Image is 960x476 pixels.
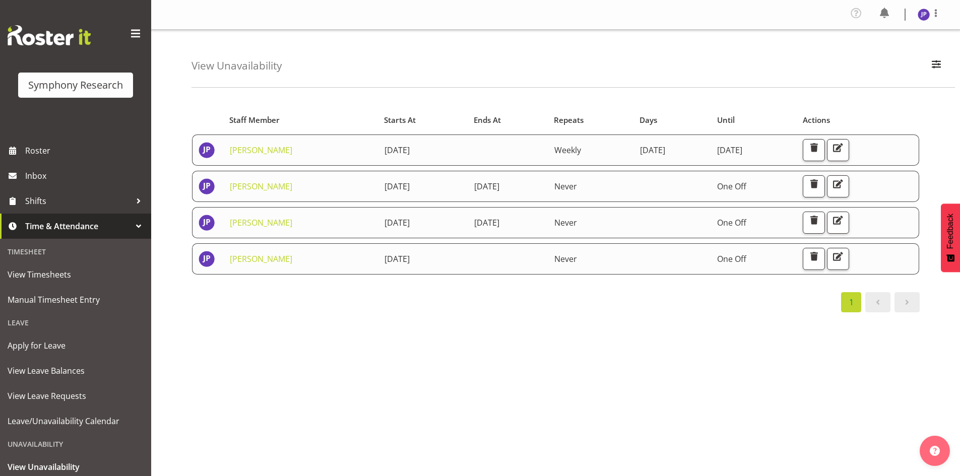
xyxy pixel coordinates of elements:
[717,181,746,192] span: One Off
[930,446,940,456] img: help-xxl-2.png
[803,139,825,161] button: Delete Unavailability
[8,267,144,282] span: View Timesheets
[230,253,292,264] a: [PERSON_NAME]
[199,178,215,194] img: judith-partridge11888.jpg
[717,145,742,156] span: [DATE]
[3,409,149,434] a: Leave/Unavailability Calendar
[717,253,746,264] span: One Off
[385,217,410,228] span: [DATE]
[199,215,215,231] img: judith-partridge11888.jpg
[384,114,462,126] div: Starts At
[803,114,914,126] div: Actions
[8,388,144,403] span: View Leave Requests
[25,193,131,209] span: Shifts
[918,9,930,21] img: judith-partridge11888.jpg
[3,241,149,262] div: Timesheet
[28,78,123,93] div: Symphony Research
[554,114,628,126] div: Repeats
[199,142,215,158] img: judith-partridge11888.jpg
[717,217,746,228] span: One Off
[554,181,577,192] span: Never
[803,175,825,197] button: Delete Unavailability
[25,143,146,158] span: Roster
[827,212,849,234] button: Edit Unavailability
[3,287,149,312] a: Manual Timesheet Entry
[229,114,372,126] div: Staff Member
[385,181,410,192] span: [DATE]
[474,217,499,228] span: [DATE]
[8,338,144,353] span: Apply for Leave
[385,253,410,264] span: [DATE]
[8,414,144,429] span: Leave/Unavailability Calendar
[3,358,149,383] a: View Leave Balances
[8,363,144,378] span: View Leave Balances
[8,459,144,474] span: View Unavailability
[554,145,581,156] span: Weekly
[8,292,144,307] span: Manual Timesheet Entry
[827,248,849,270] button: Edit Unavailability
[717,114,791,126] div: Until
[3,333,149,358] a: Apply for Leave
[639,114,706,126] div: Days
[230,145,292,156] a: [PERSON_NAME]
[25,168,146,183] span: Inbox
[3,383,149,409] a: View Leave Requests
[3,262,149,287] a: View Timesheets
[3,434,149,454] div: Unavailability
[803,248,825,270] button: Delete Unavailability
[191,60,282,72] h4: View Unavailability
[946,214,955,249] span: Feedback
[474,114,543,126] div: Ends At
[640,145,665,156] span: [DATE]
[474,181,499,192] span: [DATE]
[385,145,410,156] span: [DATE]
[25,219,131,234] span: Time & Attendance
[926,55,947,77] button: Filter Employees
[230,181,292,192] a: [PERSON_NAME]
[199,251,215,267] img: judith-partridge11888.jpg
[827,175,849,197] button: Edit Unavailability
[230,217,292,228] a: [PERSON_NAME]
[554,253,577,264] span: Never
[3,312,149,333] div: Leave
[941,203,960,272] button: Feedback - Show survey
[827,139,849,161] button: Edit Unavailability
[803,212,825,234] button: Delete Unavailability
[554,217,577,228] span: Never
[8,25,91,45] img: Rosterit website logo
